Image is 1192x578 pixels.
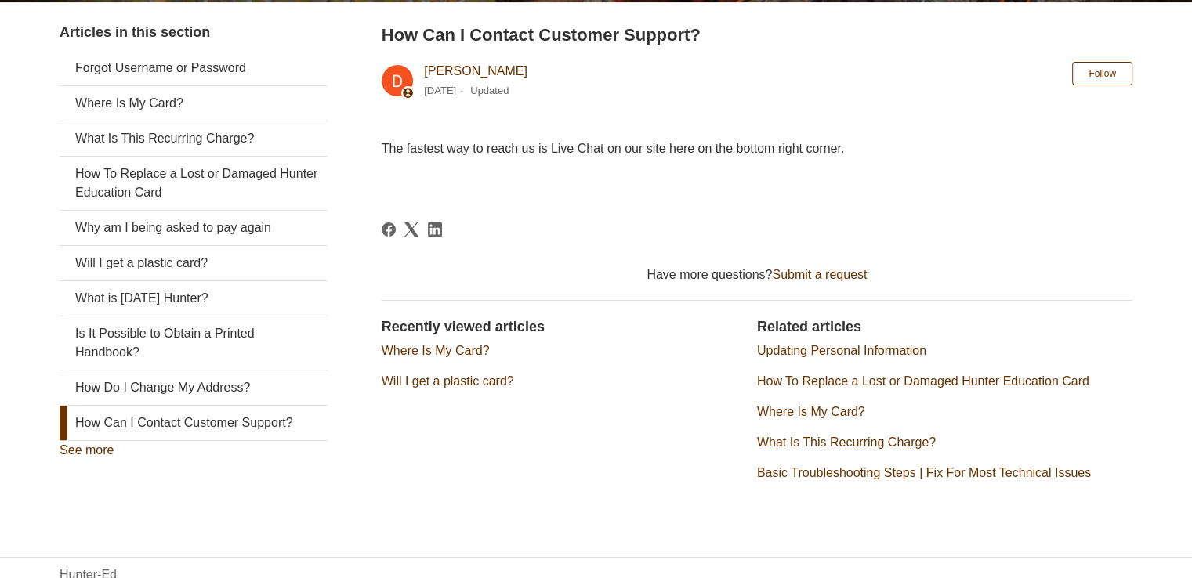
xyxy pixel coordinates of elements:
[404,222,418,237] svg: Share this page on X Corp
[428,222,442,237] a: LinkedIn
[60,406,328,440] a: How Can I Contact Customer Support?
[60,157,328,210] a: How To Replace a Lost or Damaged Hunter Education Card
[757,374,1089,388] a: How To Replace a Lost or Damaged Hunter Education Card
[382,344,490,357] a: Where Is My Card?
[757,344,926,357] a: Updating Personal Information
[60,51,328,85] a: Forgot Username or Password
[60,316,328,370] a: Is It Possible to Obtain a Printed Handbook?
[60,86,328,121] a: Where Is My Card?
[60,246,328,280] a: Will I get a plastic card?
[382,222,396,237] a: Facebook
[60,370,328,405] a: How Do I Change My Address?
[382,316,741,338] h2: Recently viewed articles
[757,435,936,449] a: What Is This Recurring Charge?
[60,281,328,316] a: What is [DATE] Hunter?
[424,85,456,96] time: 04/11/2025, 14:45
[60,211,328,245] a: Why am I being asked to pay again
[404,222,418,237] a: X Corp
[60,121,328,156] a: What Is This Recurring Charge?
[428,222,442,237] svg: Share this page on LinkedIn
[757,466,1091,479] a: Basic Troubleshooting Steps | Fix For Most Technical Issues
[382,374,514,388] a: Will I get a plastic card?
[382,266,1132,284] div: Have more questions?
[757,316,1132,338] h2: Related articles
[424,64,527,78] a: [PERSON_NAME]
[382,222,396,237] svg: Share this page on Facebook
[382,22,1132,48] h2: How Can I Contact Customer Support?
[60,443,114,457] a: See more
[1072,62,1132,85] button: Follow Article
[772,268,867,281] a: Submit a request
[382,142,845,155] span: The fastest way to reach us is Live Chat on our site here on the bottom right corner.
[757,405,865,418] a: Where Is My Card?
[470,85,509,96] li: Updated
[60,24,210,40] span: Articles in this section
